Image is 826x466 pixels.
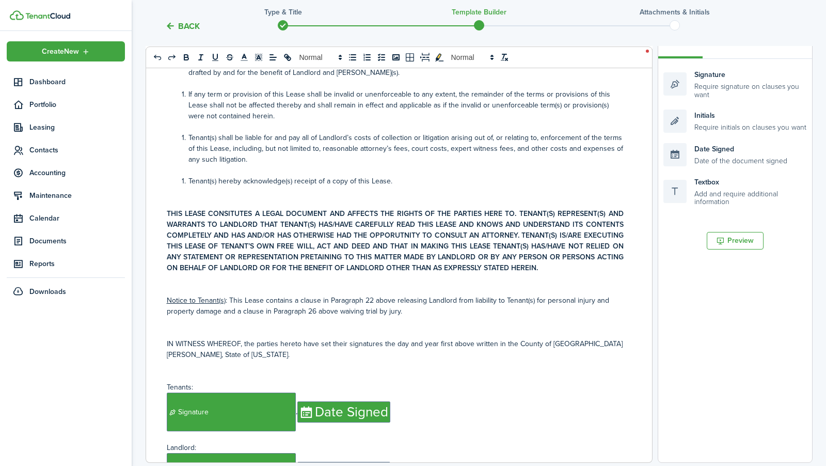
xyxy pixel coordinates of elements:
button: Back [165,21,200,32]
li: If any term or provision of this Lease shall be invalid or unenforceable to any extent, the remai... [178,89,624,121]
button: redo: redo [165,51,179,64]
u: Notice to Tenant(s) [167,295,226,306]
p: IN WITNESS WHEREOF, the parties hereto have set their signatures the day and year first above wri... [167,338,624,360]
span: Maintenance [29,190,125,201]
button: toggleMarkYellow: markYellow [432,51,447,64]
a: Dashboard [7,72,125,92]
p: Tenants: [167,382,624,393]
button: table-better [403,51,418,64]
button: bold [179,51,194,64]
h3: Attachments & Initials [640,7,710,18]
button: Preview [707,232,764,250]
h3: Template Builder [452,7,506,18]
span: Documents [29,236,125,246]
span: Reports [29,258,125,269]
img: TenantCloud [25,13,70,19]
button: Open menu [7,41,125,61]
span: Portfolio [29,99,125,110]
button: pageBreak [418,51,432,64]
button: italic [194,51,208,64]
a: Reports [7,254,125,274]
li: Tenant(s) shall be liable for and pay all of Landlord’s costs of collection or litigation arising... [178,132,624,165]
button: underline [208,51,223,64]
button: link [280,51,295,64]
h3: Type & Title [264,7,302,18]
li: Tenant(s) hereby acknowledge(s) receipt of a copy of this Lease. [178,176,624,187]
span: Downloads [29,286,66,297]
span: Accounting [29,167,125,178]
button: strike [223,51,237,64]
button: list: ordered [360,51,374,64]
strong: THIS LEASE CONSITUTES A LEGAL DOCUMENT AND AFFECTS THE RIGHTS OF THE PARTIES HERE TO. TENANT(S) R... [167,208,624,273]
button: list: check [374,51,389,64]
span: Calendar [29,213,125,224]
span: Leasing [29,122,125,133]
p: : This Lease contains a clause in Paragraph 22 above releasing Landlord from liability to Tenant(... [167,295,624,317]
button: clean [497,51,512,64]
p: , [167,393,624,431]
span: Dashboard [29,76,125,87]
img: TenantCloud [10,10,24,20]
button: image [389,51,403,64]
span: Create New [42,48,79,55]
p: Landlord: [167,442,624,453]
button: undo: undo [150,51,165,64]
span: Contacts [29,145,125,156]
button: list: bullet [345,51,360,64]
